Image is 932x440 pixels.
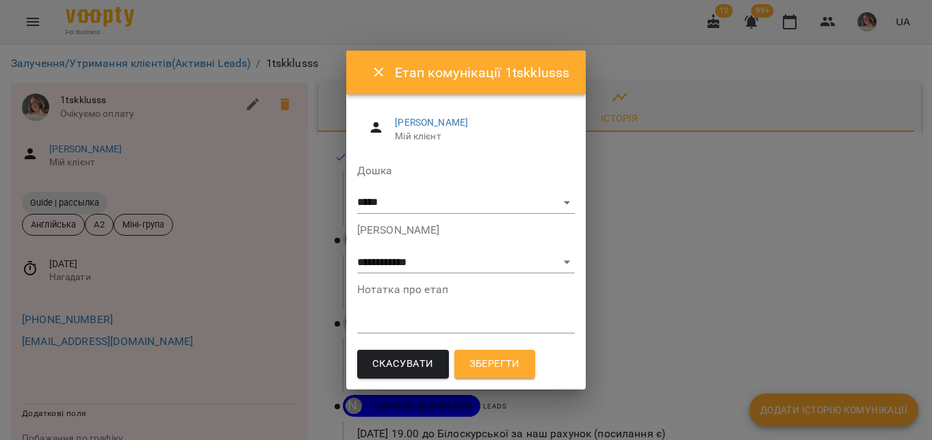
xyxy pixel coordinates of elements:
h6: Етап комунікації 1tskklusss [395,62,569,83]
label: [PERSON_NAME] [357,225,575,236]
button: Скасувати [357,350,449,379]
a: [PERSON_NAME] [395,117,468,128]
button: Зберегти [454,350,535,379]
span: Скасувати [372,355,434,373]
label: Нотатка про етап [357,284,575,295]
label: Дошка [357,165,575,176]
span: Зберегти [469,355,520,373]
button: Close [363,56,396,89]
span: Мій клієнт [395,130,564,143]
